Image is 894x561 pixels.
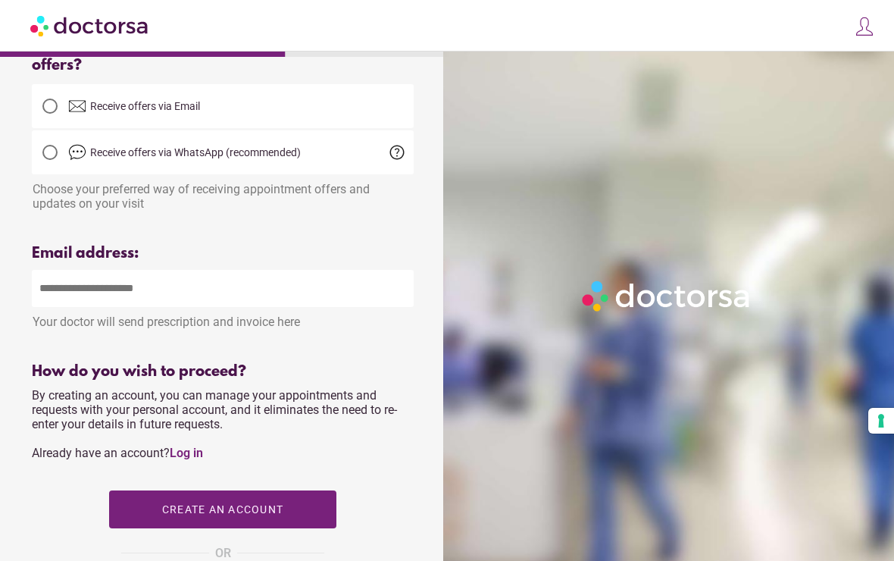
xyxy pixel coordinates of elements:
img: Doctorsa.com [30,8,150,42]
img: chat [68,143,86,161]
span: By creating an account, you can manage your appointments and requests with your personal account,... [32,388,397,460]
div: How do you want to receive real-time appointment offers? [32,39,414,74]
button: Create an account [109,490,336,528]
div: Choose your preferred way of receiving appointment offers and updates on your visit [32,174,414,211]
button: Your consent preferences for tracking technologies [868,408,894,434]
a: Log in [170,446,203,460]
span: Receive offers via WhatsApp (recommended) [90,146,301,158]
div: How do you wish to proceed? [32,363,414,381]
span: Receive offers via Email [90,100,200,112]
img: email [68,97,86,115]
div: Your doctor will send prescription and invoice here [32,307,414,329]
img: icons8-customer-100.png [854,16,875,37]
span: Create an account [162,503,283,516]
span: help [388,143,406,161]
div: Email address: [32,245,414,262]
img: Logo-Doctorsa-trans-White-partial-flat.png [577,276,756,316]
